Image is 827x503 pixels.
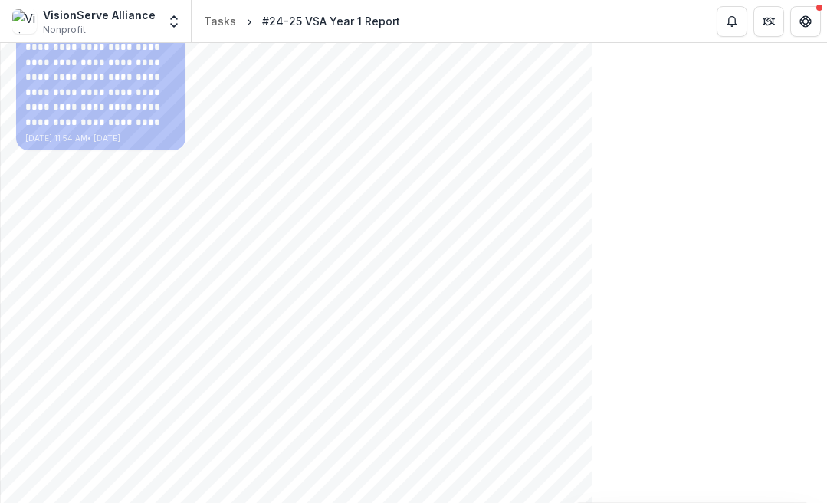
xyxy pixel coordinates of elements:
button: Open entity switcher [163,6,185,37]
div: VisionServe Alliance [43,7,156,23]
span: Nonprofit [43,23,86,37]
a: Tasks [198,10,242,32]
nav: breadcrumb [198,10,406,32]
img: VisionServe Alliance [12,9,37,34]
button: Notifications [717,6,747,37]
button: Get Help [790,6,821,37]
div: Tasks [204,13,236,29]
button: Partners [753,6,784,37]
p: [DATE] 11:54 AM • [DATE] [25,133,176,144]
div: #24-25 VSA Year 1 Report [262,13,400,29]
